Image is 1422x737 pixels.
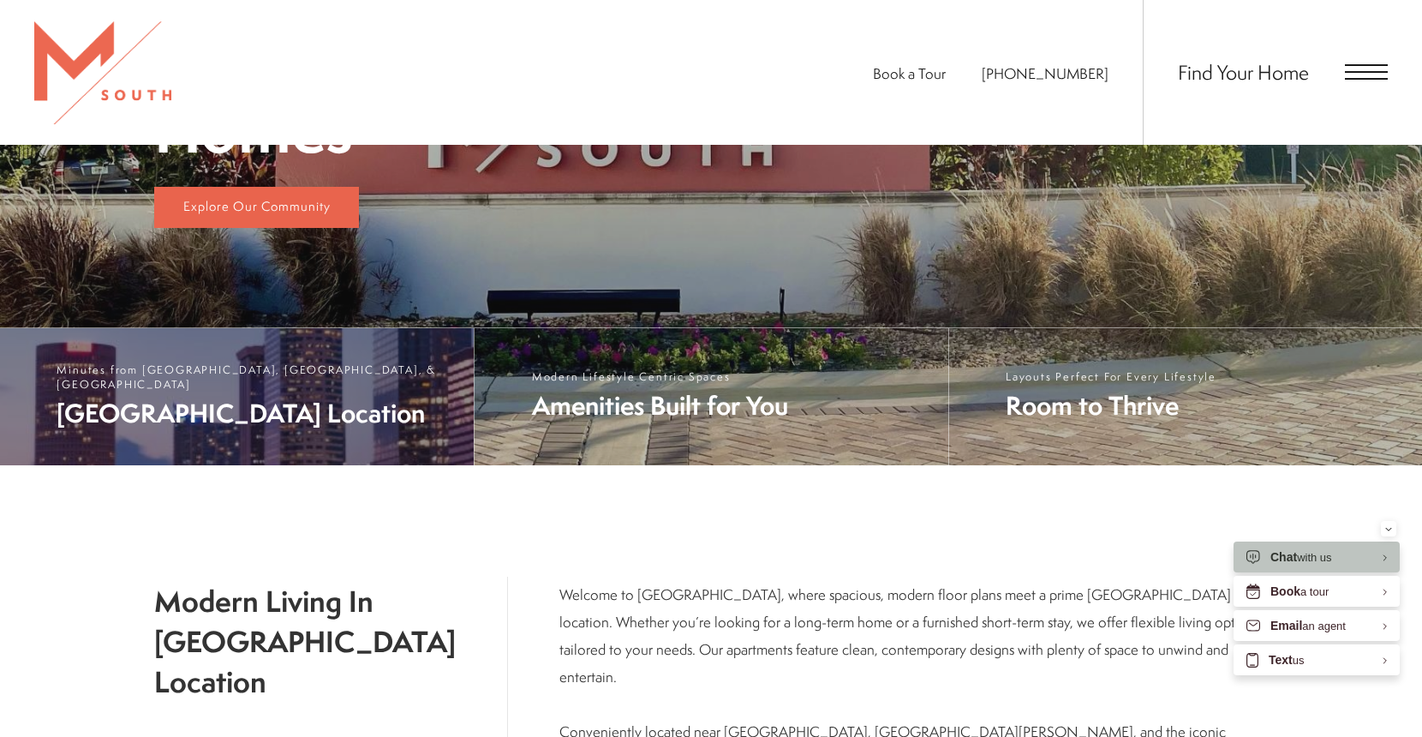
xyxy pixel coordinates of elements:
a: Layouts Perfect For Every Lifestyle [948,328,1422,465]
span: Modern Lifestyle Centric Spaces [532,369,788,384]
a: Find Your Home [1178,58,1309,86]
span: Amenities Built for You [532,388,788,423]
span: [PHONE_NUMBER] [982,63,1108,83]
a: Explore Our Community [154,187,359,228]
a: Call Us at 813-570-8014 [982,63,1108,83]
span: Minutes from [GEOGRAPHIC_DATA], [GEOGRAPHIC_DATA], & [GEOGRAPHIC_DATA] [57,363,457,392]
button: Open Menu [1345,64,1388,80]
img: MSouth [34,21,171,124]
a: Book a Tour [873,63,946,83]
span: Layouts Perfect For Every Lifestyle [1006,369,1216,384]
span: Room to Thrive [1006,388,1216,423]
a: Modern Lifestyle Centric Spaces [474,328,947,465]
span: Explore Our Community [183,197,331,215]
h1: Modern Living In [GEOGRAPHIC_DATA] Location [154,581,456,702]
span: [GEOGRAPHIC_DATA] Location [57,396,457,431]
